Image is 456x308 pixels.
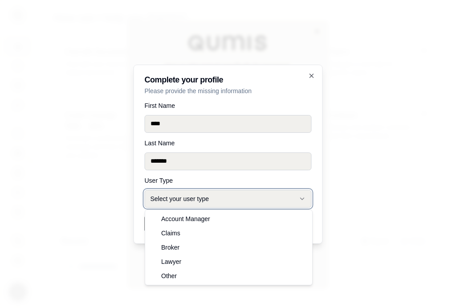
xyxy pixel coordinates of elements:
span: Claims [161,229,180,238]
p: Please provide the missing information [145,86,312,95]
label: User Type [145,177,312,184]
h2: Complete your profile [145,76,312,84]
label: Last Name [145,140,312,146]
span: Broker [161,243,179,252]
label: First Name [145,103,312,109]
span: Account Manager [161,214,210,223]
span: Lawyer [161,257,181,266]
span: Other [161,271,177,280]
